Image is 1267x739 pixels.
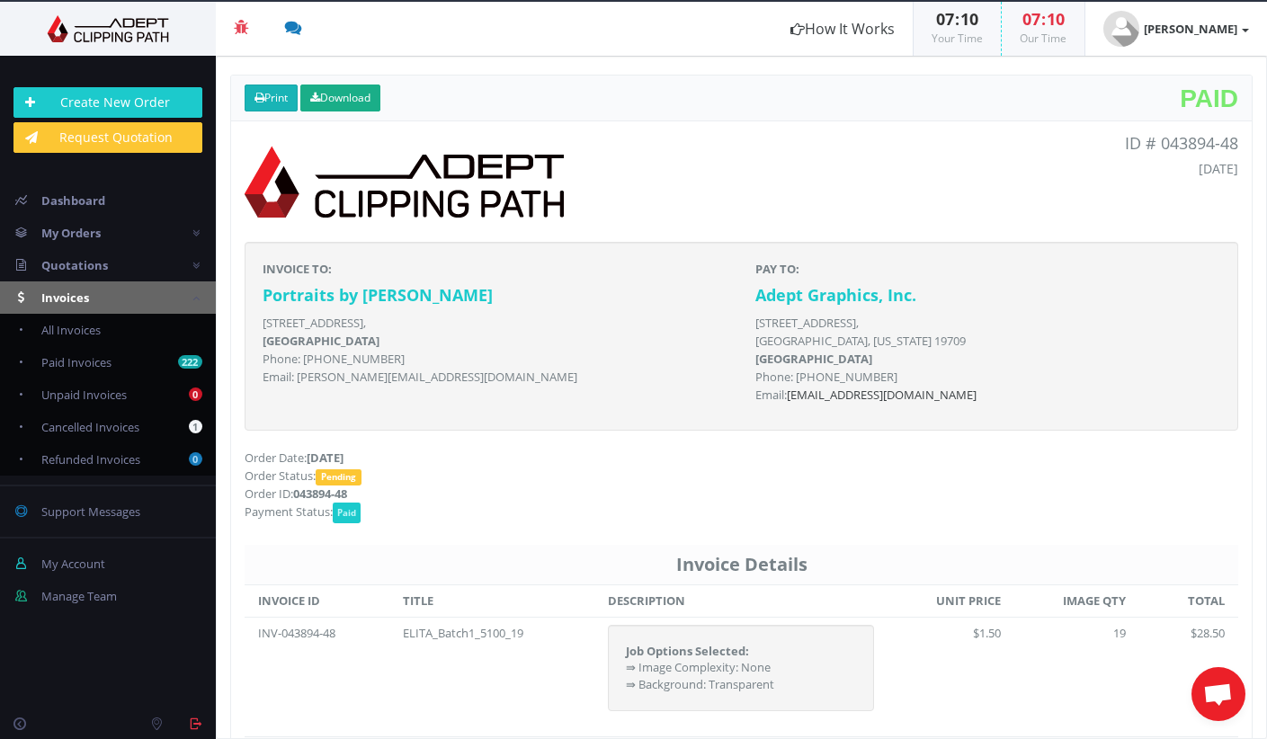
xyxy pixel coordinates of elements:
[13,122,202,153] a: Request Quotation
[13,87,202,118] a: Create New Order
[755,162,1239,175] h5: [DATE]
[755,314,1221,404] p: [STREET_ADDRESS], [GEOGRAPHIC_DATA], [US_STATE] 19709 Phone: [PHONE_NUMBER] Email:
[1085,2,1267,56] a: [PERSON_NAME]
[41,556,105,572] span: My Account
[1022,8,1040,30] span: 07
[263,261,332,277] strong: INVOICE TO:
[608,625,874,711] div: ⇛ Image Complexity: None ⇛ Background: Transparent
[626,643,749,659] strong: Job Options Selected:
[13,15,202,42] img: Adept Graphics
[41,419,139,435] span: Cancelled Invoices
[245,85,298,111] a: Print
[293,485,347,502] strong: 043894-48
[245,617,389,736] td: INV-043894-48
[245,585,389,618] th: INVOICE ID
[755,351,872,367] b: [GEOGRAPHIC_DATA]
[389,585,594,618] th: TITLE
[41,503,140,520] span: Support Messages
[316,469,361,485] span: Pending
[1040,8,1047,30] span: :
[787,387,977,403] a: [EMAIL_ADDRESS][DOMAIN_NAME]
[932,31,983,46] small: Your Time
[333,503,361,523] span: Paid
[189,387,202,401] b: 0
[755,135,1239,153] p: ID # 043894-48
[178,355,202,369] b: 222
[41,289,89,306] span: Invoices
[1139,585,1238,618] th: TOTAL
[1047,8,1065,30] span: 10
[888,585,1015,618] th: UNIT PRICE
[41,192,105,209] span: Dashboard
[936,8,954,30] span: 07
[41,387,127,403] span: Unpaid Invoices
[755,261,799,277] strong: PAY TO:
[1139,617,1238,736] td: $28.50
[755,284,916,306] strong: Adept Graphics, Inc.
[41,225,101,241] span: My Orders
[1191,667,1245,721] div: Open chat
[41,451,140,467] span: Refunded Invoices
[263,284,493,306] strong: Portraits by [PERSON_NAME]
[1020,31,1066,46] small: Our Time
[245,135,564,228] img: logo-print.png
[300,85,380,111] a: Download
[41,588,117,604] span: Manage Team
[189,452,202,466] b: 0
[263,333,379,349] b: [GEOGRAPHIC_DATA]
[41,257,108,273] span: Quotations
[772,2,913,56] a: How It Works
[954,8,960,30] span: :
[41,322,101,338] span: All Invoices
[245,545,1238,585] th: Invoice Details
[263,314,728,386] p: [STREET_ADDRESS], Phone: [PHONE_NUMBER] Email: [PERSON_NAME][EMAIL_ADDRESS][DOMAIN_NAME]
[888,617,1015,736] td: $1.50
[594,585,888,618] th: DESCRIPTION
[1103,11,1139,47] img: user_default.jpg
[1180,85,1238,111] span: Paid
[189,420,202,433] b: 1
[1014,617,1139,736] td: 19
[307,450,344,466] strong: [DATE]
[41,354,112,370] span: Paid Invoices
[1014,585,1139,618] th: IMAGE QTY
[403,625,581,642] div: ELITA_Batch1_5100_19
[960,8,978,30] span: 10
[1144,21,1237,37] strong: [PERSON_NAME]
[245,449,1238,521] p: Order Date: Order Status: Order ID: Payment Status:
